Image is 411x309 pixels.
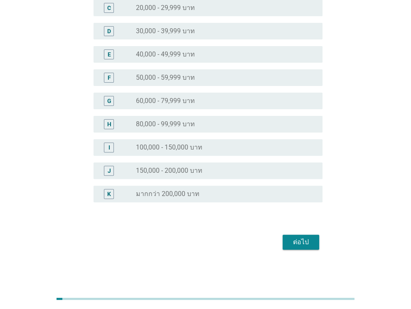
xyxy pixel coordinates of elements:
[136,50,195,59] label: 40,000 - 49,999 บาท
[107,96,111,105] div: G
[136,4,195,12] label: 20,000 - 29,999 บาท
[136,27,195,35] label: 30,000 - 39,999 บาท
[107,50,111,59] div: E
[107,73,111,82] div: F
[289,237,313,247] div: ต่อไป
[136,167,202,175] label: 150,000 - 200,000 บาท
[108,143,110,152] div: I
[107,120,111,128] div: H
[136,143,202,152] label: 100,000 - 150,000 บาท
[136,97,195,105] label: 60,000 - 79,999 บาท
[136,190,199,198] label: มากกว่า 200,000 บาท
[107,27,111,35] div: D
[107,189,111,198] div: K
[136,74,195,82] label: 50,000 - 59,999 บาท
[107,3,111,12] div: C
[136,120,195,128] label: 80,000 - 99,999 บาท
[107,166,111,175] div: J
[283,235,319,250] button: ต่อไป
